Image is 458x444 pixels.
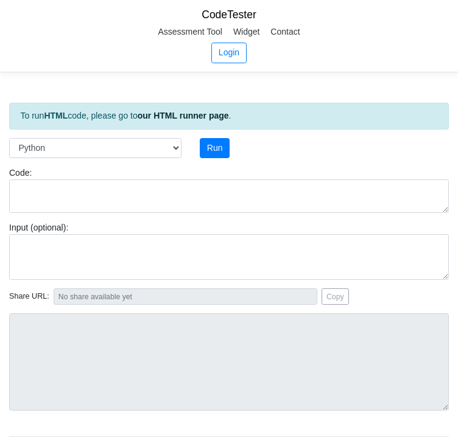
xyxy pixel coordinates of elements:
a: Contact [266,23,304,41]
span: Share URL: [9,291,49,302]
div: To run code, please go to . [9,103,449,130]
a: Login [211,43,246,63]
button: Copy [322,288,349,305]
input: No share available yet [54,288,317,305]
button: Run [200,138,230,159]
a: Assessment Tool [153,23,227,41]
strong: HTML [44,111,68,120]
a: our HTML runner page [138,111,229,120]
a: CodeTester [202,9,256,21]
a: Widget [229,23,264,41]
